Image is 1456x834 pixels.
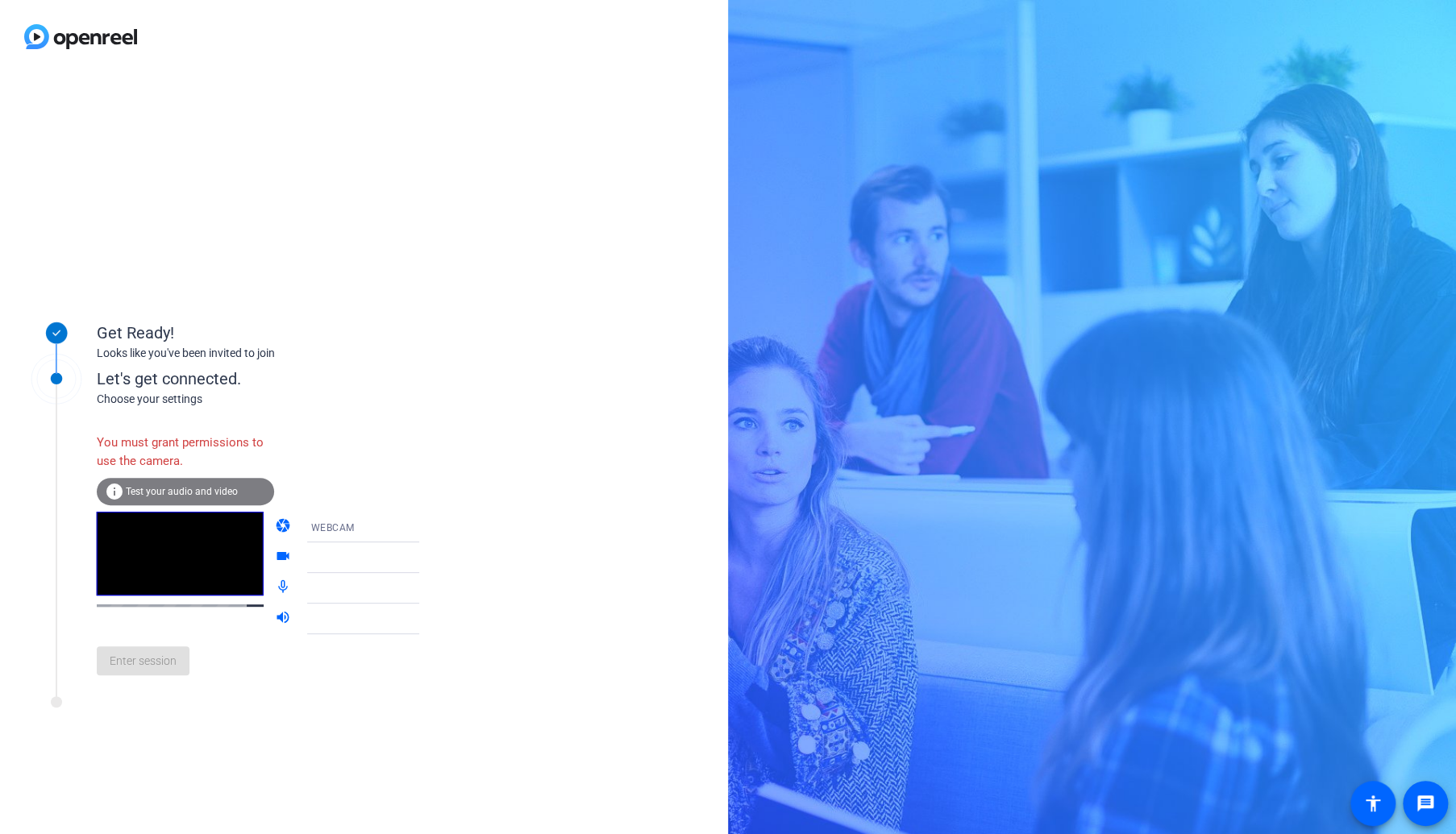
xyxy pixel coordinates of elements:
[1416,794,1435,813] mat-icon: message
[105,482,124,501] mat-icon: info
[274,517,293,537] mat-icon: camera
[1363,794,1383,813] mat-icon: accessibility
[126,486,238,497] span: Test your audio and video
[97,391,452,408] div: Choose your settings
[274,609,293,629] mat-icon: volume_up
[274,548,293,567] mat-icon: videocam
[97,345,419,362] div: Looks like you've been invited to join
[310,522,354,533] span: WEBCAM
[97,321,419,345] div: Get Ready!
[274,579,293,598] mat-icon: mic_none
[97,425,274,478] div: You must grant permissions to use the camera.
[97,367,452,391] div: Let's get connected.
